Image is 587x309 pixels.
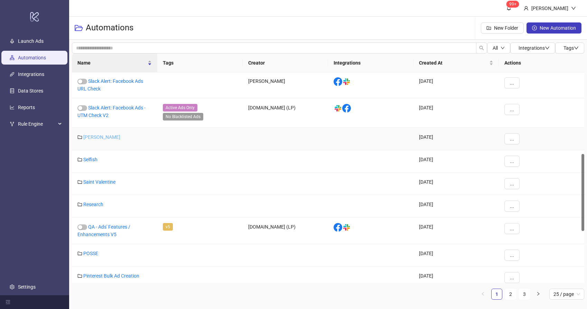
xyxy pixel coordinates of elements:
[481,292,485,296] span: left
[504,250,520,261] button: ...
[549,289,584,300] div: Page Size
[477,289,488,300] li: Previous Page
[486,26,491,30] span: folder-add
[510,80,514,86] span: ...
[18,88,43,94] a: Data Stores
[413,267,499,289] div: [DATE]
[243,218,328,244] div: [DOMAIN_NAME] (LP)
[18,71,44,77] a: Integrations
[413,98,499,128] div: [DATE]
[504,201,520,212] button: ...
[491,289,502,300] li: 1
[524,6,529,11] span: user
[413,72,499,98] div: [DATE]
[328,54,413,73] th: Integrations
[10,122,15,126] span: fork
[83,202,103,207] a: Research
[6,300,10,305] span: menu-fold
[571,6,576,11] span: down
[527,22,581,33] button: New Automation
[540,25,576,31] span: New Automation
[83,251,98,256] a: POSSE
[504,178,520,189] button: ...
[493,45,498,51] span: All
[519,289,530,299] a: 3
[157,54,243,73] th: Tags
[504,133,520,144] button: ...
[413,195,499,218] div: [DATE]
[481,22,524,33] button: New Folder
[533,289,544,300] li: Next Page
[536,292,540,296] span: right
[510,181,514,186] span: ...
[413,150,499,173] div: [DATE]
[413,173,499,195] div: [DATE]
[83,157,97,162] a: Selfish
[510,42,555,54] button: Integrationsdown
[86,22,133,33] h3: Automations
[563,45,579,51] span: Tags
[18,55,46,60] a: Automations
[243,72,328,98] div: [PERSON_NAME]
[77,180,82,184] span: folder
[243,54,328,73] th: Creator
[77,78,143,91] a: Slack Alert: Facebook Ads URL Check
[504,272,520,283] button: ...
[510,226,514,231] span: ...
[545,46,550,50] span: down
[574,46,579,50] span: down
[504,104,520,115] button: ...
[505,289,516,300] li: 2
[510,107,514,112] span: ...
[479,46,484,50] span: search
[77,135,82,139] span: folder
[83,273,139,279] a: Pinterest Bulk Ad Creation
[413,218,499,244] div: [DATE]
[77,224,130,237] a: QA - Ads' Features / Enhancements V5
[504,223,520,234] button: ...
[506,6,511,10] span: bell
[77,251,82,256] span: folder
[413,244,499,267] div: [DATE]
[555,42,584,54] button: Tagsdown
[510,275,514,280] span: ...
[499,54,584,73] th: Actions
[413,54,499,73] th: Created At
[553,289,580,299] span: 25 / page
[72,54,157,73] th: Name
[529,4,571,12] div: [PERSON_NAME]
[413,128,499,150] div: [DATE]
[505,289,516,299] a: 2
[492,289,502,299] a: 1
[83,179,115,185] a: Saint Valentine
[477,289,488,300] button: left
[18,105,35,110] a: Reports
[163,223,173,231] span: v5
[532,26,537,30] span: plus-circle
[504,156,520,167] button: ...
[510,203,514,209] span: ...
[163,113,203,120] span: No Blacklisted Ads
[77,202,82,207] span: folder
[18,284,36,290] a: Settings
[18,38,44,44] a: Launch Ads
[75,24,83,32] span: folder-open
[77,157,82,162] span: folder
[533,289,544,300] button: right
[506,1,519,8] sup: 1614
[163,104,197,112] span: Active Ads Only
[83,134,120,140] a: [PERSON_NAME]
[77,59,146,67] span: Name
[77,273,82,278] span: folder
[487,42,510,54] button: Alldown
[18,117,56,131] span: Rule Engine
[510,136,514,142] span: ...
[510,252,514,258] span: ...
[519,45,550,51] span: Integrations
[77,105,146,118] a: Slack Alert: Facebook Ads - UTM Check V2
[501,46,505,50] span: down
[494,25,518,31] span: New Folder
[419,59,488,67] span: Created At
[504,77,520,88] button: ...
